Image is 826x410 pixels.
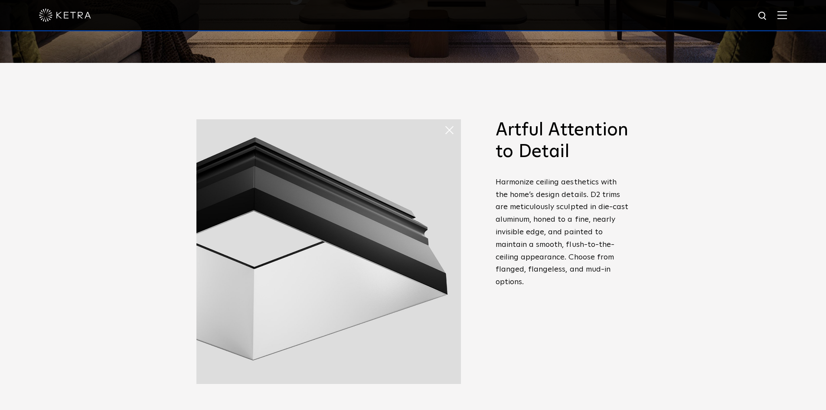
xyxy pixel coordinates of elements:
[777,11,787,19] img: Hamburger%20Nav.svg
[496,119,630,163] h2: Artful Attention to Detail
[196,119,461,384] img: Ketra full spectrum lighting fixtures
[39,9,91,22] img: ketra-logo-2019-white
[757,11,768,22] img: search icon
[496,176,630,289] p: Harmonize ceiling aesthetics with the home’s design details. D2 trims are meticulously sculpted i...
